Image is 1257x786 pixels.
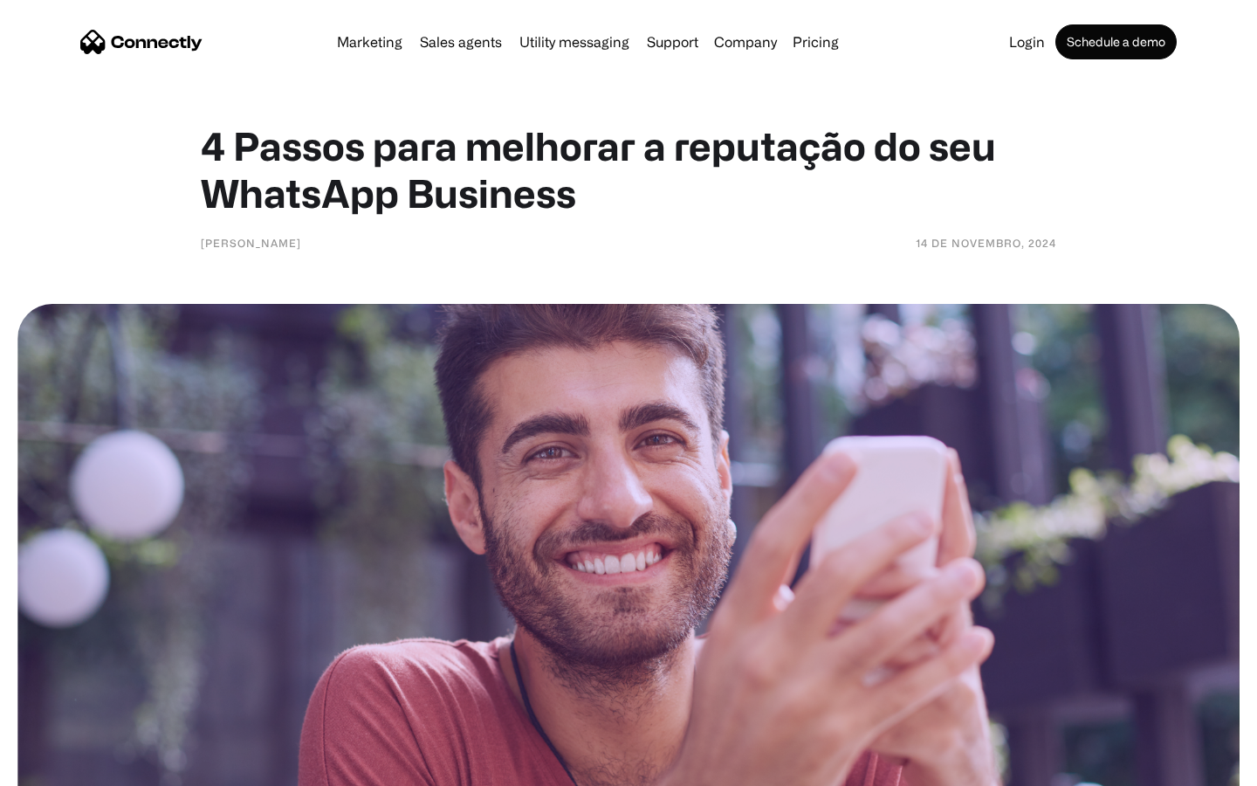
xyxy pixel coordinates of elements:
[17,755,105,780] aside: Language selected: English
[1002,35,1052,49] a: Login
[512,35,636,49] a: Utility messaging
[35,755,105,780] ul: Language list
[786,35,846,49] a: Pricing
[201,234,301,252] div: [PERSON_NAME]
[201,122,1056,217] h1: 4 Passos para melhorar a reputação do seu WhatsApp Business
[916,234,1056,252] div: 14 de novembro, 2024
[640,35,705,49] a: Support
[1055,24,1177,59] a: Schedule a demo
[413,35,509,49] a: Sales agents
[714,30,777,54] div: Company
[330,35,409,49] a: Marketing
